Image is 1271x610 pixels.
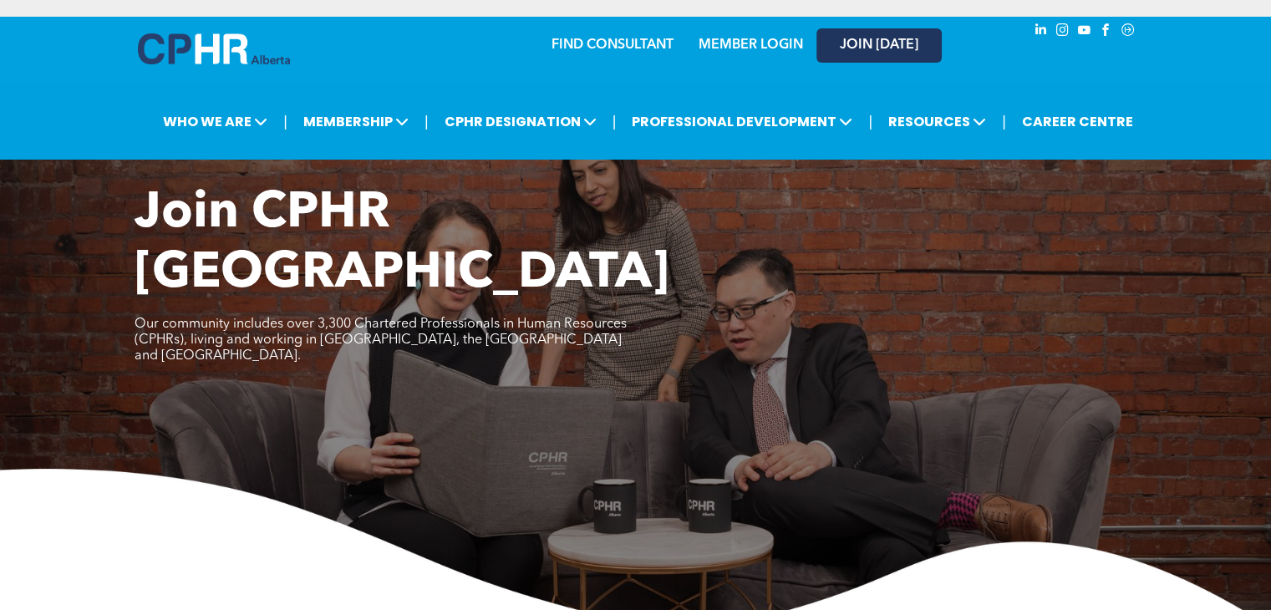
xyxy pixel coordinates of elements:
[1075,21,1094,43] a: youtube
[1097,21,1116,43] a: facebook
[699,38,803,52] a: MEMBER LOGIN
[1032,21,1050,43] a: linkedin
[816,28,942,63] a: JOIN [DATE]
[627,106,857,137] span: PROFESSIONAL DEVELOPMENT
[135,189,669,299] span: Join CPHR [GEOGRAPHIC_DATA]
[1017,106,1138,137] a: CAREER CENTRE
[613,104,617,139] li: |
[440,106,602,137] span: CPHR DESIGNATION
[138,33,290,64] img: A blue and white logo for cp alberta
[158,106,272,137] span: WHO WE ARE
[868,104,872,139] li: |
[1054,21,1072,43] a: instagram
[1119,21,1137,43] a: Social network
[425,104,429,139] li: |
[298,106,414,137] span: MEMBERSHIP
[840,38,918,53] span: JOIN [DATE]
[552,38,674,52] a: FIND CONSULTANT
[283,104,287,139] li: |
[1002,104,1006,139] li: |
[135,318,627,363] span: Our community includes over 3,300 Chartered Professionals in Human Resources (CPHRs), living and ...
[883,106,991,137] span: RESOURCES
